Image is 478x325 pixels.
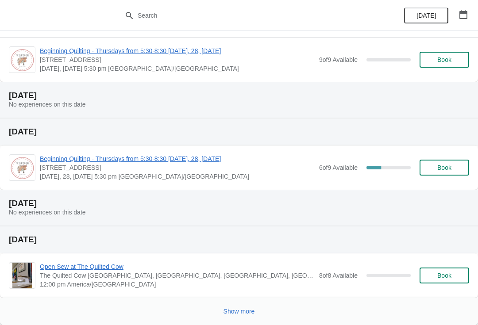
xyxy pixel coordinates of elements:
button: Book [420,160,469,176]
span: [DATE], [DATE] 5:30 pm [GEOGRAPHIC_DATA]/[GEOGRAPHIC_DATA] [40,64,315,73]
h2: [DATE] [9,235,469,244]
span: 6 of 9 Available [319,164,358,171]
img: Open Sew at The Quilted Cow | The Quilted Cow Springfield, MO, West Battlefield Road, Springfield... [12,263,32,288]
button: Show more [220,303,258,319]
input: Search [137,8,358,23]
span: [DATE] [416,12,436,19]
span: Beginning Quilting - Thursdays from 5:30-8:30 [DATE], 28, [DATE] [40,154,315,163]
h2: [DATE] [9,127,469,136]
span: Beginning Quilting - Thursdays from 5:30-8:30 [DATE], 28, [DATE] [40,46,315,55]
span: Book [437,56,451,63]
span: [DATE], 28, [DATE] 5:30 pm [GEOGRAPHIC_DATA]/[GEOGRAPHIC_DATA] [40,172,315,181]
button: Book [420,268,469,283]
button: [DATE] [404,8,448,23]
h2: [DATE] [9,91,469,100]
span: Show more [224,308,255,315]
span: 8 of 8 Available [319,272,358,279]
span: [STREET_ADDRESS] [40,163,315,172]
span: No experiences on this date [9,209,86,216]
span: 12:00 pm America/[GEOGRAPHIC_DATA] [40,280,315,289]
span: The Quilted Cow [GEOGRAPHIC_DATA], [GEOGRAPHIC_DATA], [GEOGRAPHIC_DATA], [GEOGRAPHIC_DATA], [GEOG... [40,271,315,280]
span: 9 of 9 Available [319,56,358,63]
span: [STREET_ADDRESS] [40,55,315,64]
span: Open Sew at The Quilted Cow [40,262,315,271]
span: Book [437,272,451,279]
h2: [DATE] [9,199,469,208]
span: Book [437,164,451,171]
span: No experiences on this date [9,101,86,108]
img: Beginning Quilting - Thursdays from 5:30-8:30 August 14, 21, 28, September 4 | 1711 West Battlefi... [9,48,35,71]
img: Beginning Quilting - Thursdays from 5:30-8:30 August 14, 21, 28, September 4 | 1711 West Battlefi... [9,156,35,179]
button: Book [420,52,469,68]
